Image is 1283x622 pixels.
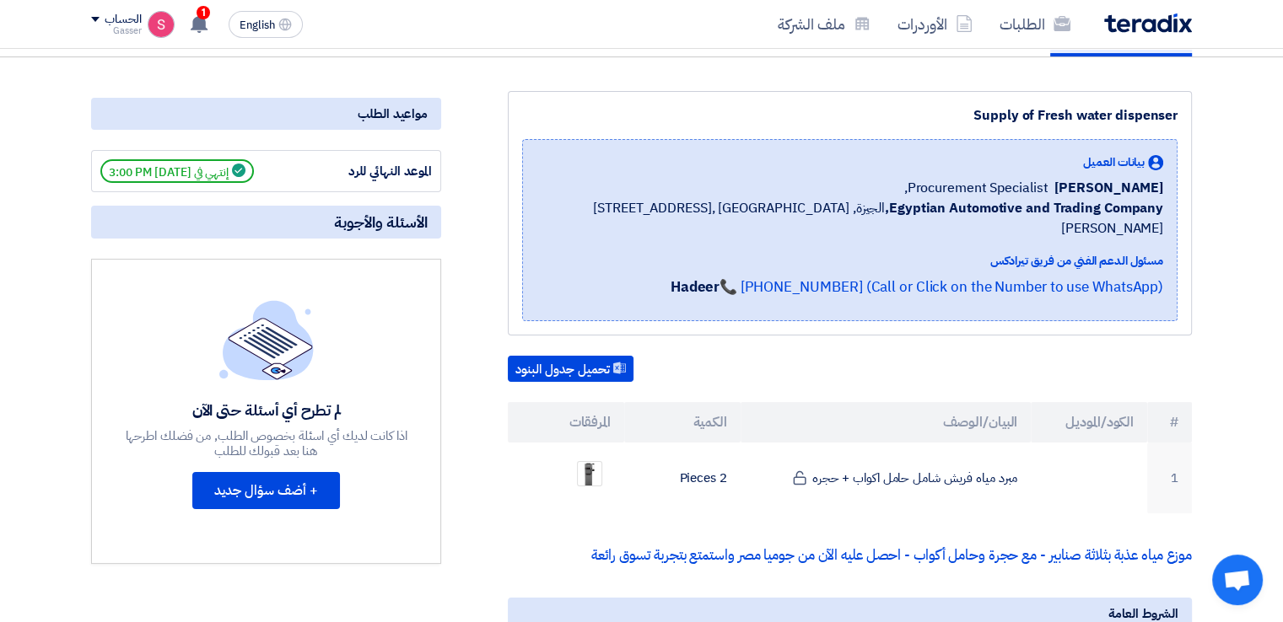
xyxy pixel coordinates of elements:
[148,11,175,38] img: unnamed_1748516558010.png
[904,178,1049,198] span: Procurement Specialist,
[741,402,1032,442] th: البيان/الوصف
[1212,555,1263,605] a: Open chat
[219,300,314,379] img: empty_state_list.svg
[1083,153,1145,171] span: بيانات العميل
[123,428,410,458] div: اذا كانت لديك أي اسئلة بخصوص الطلب, من فضلك اطرحها هنا بعد قبولك للطلب
[522,105,1178,126] div: Supply of Fresh water dispenser
[1054,178,1163,198] span: [PERSON_NAME]
[536,252,1163,270] div: مسئول الدعم الفني من فريق تيرادكس
[764,4,884,44] a: ملف الشركة
[536,198,1163,239] span: الجيزة, [GEOGRAPHIC_DATA] ,[STREET_ADDRESS][PERSON_NAME]
[123,400,410,420] div: لم تطرح أي أسئلة حتى الآن
[1147,442,1192,513] td: 1
[578,458,601,490] img: _1755178876641.png
[508,402,624,442] th: المرفقات
[624,402,741,442] th: الكمية
[91,98,441,130] div: مواعيد الطلب
[192,472,340,509] button: + أضف سؤال جديد
[885,198,1163,218] b: Egyptian Automotive and Trading Company,
[720,276,1163,298] a: 📞 [PHONE_NUMBER] (Call or Click on the Number to use WhatsApp)
[240,19,275,31] span: English
[1147,402,1192,442] th: #
[741,442,1032,513] td: مبرد مياه فريش شامل حامل اكواب + حجره
[671,276,720,298] strong: Hadeer
[1031,402,1147,442] th: الكود/الموديل
[508,356,633,383] button: تحميل جدول البنود
[305,162,432,181] div: الموعد النهائي للرد
[334,212,428,232] span: الأسئلة والأجوبة
[100,159,254,183] span: إنتهي في [DATE] 3:00 PM
[197,6,210,19] span: 1
[884,4,986,44] a: الأوردرات
[91,26,141,35] div: Gasser
[1104,13,1192,33] img: Teradix logo
[986,4,1084,44] a: الطلبات
[229,11,303,38] button: English
[105,13,141,27] div: الحساب
[591,544,1192,566] a: موزع مياه عذبة بثلاثة صنابير - مع حجرة وحامل أكواب - احصل عليه الآن من جوميا مصر واستمتع بتجربة ت...
[624,442,741,513] td: 2 Pieces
